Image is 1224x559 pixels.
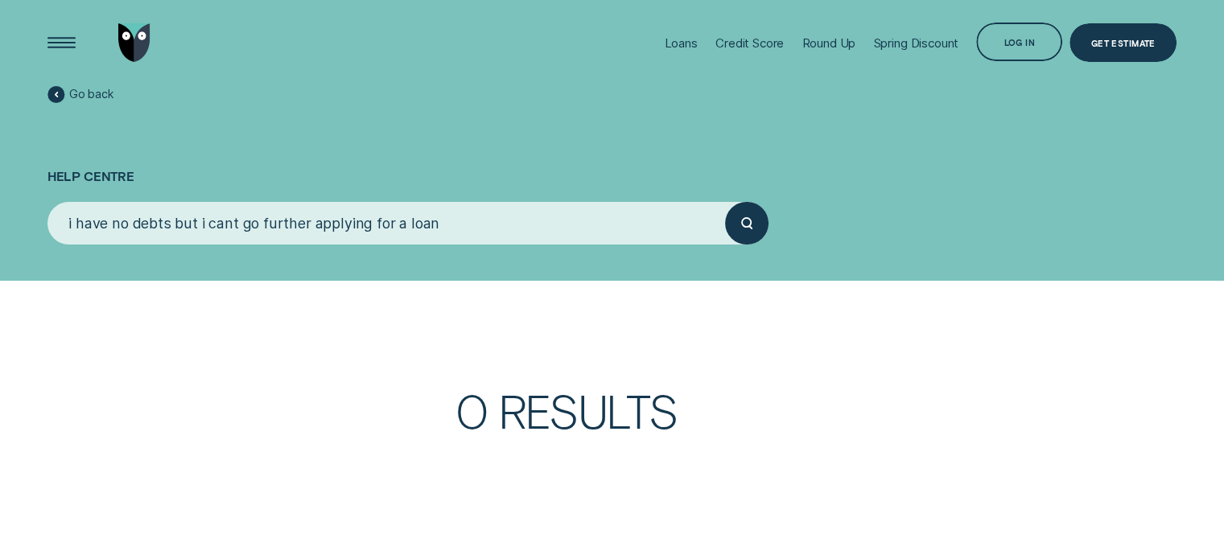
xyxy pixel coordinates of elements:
input: Search for anything... [47,202,726,245]
h1: Help Centre [47,105,1177,202]
a: Get Estimate [1069,23,1177,62]
span: Go back [69,87,113,101]
div: Credit Score [715,35,784,51]
button: Log in [976,23,1062,61]
div: Loans [665,35,698,51]
div: Round Up [802,35,855,51]
img: Wisr [118,23,150,62]
h3: 0 Results [455,388,1095,466]
div: Spring Discount [873,35,958,51]
a: Go back [47,86,113,103]
button: Open Menu [42,23,80,62]
button: Submit your search query. [725,202,768,245]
